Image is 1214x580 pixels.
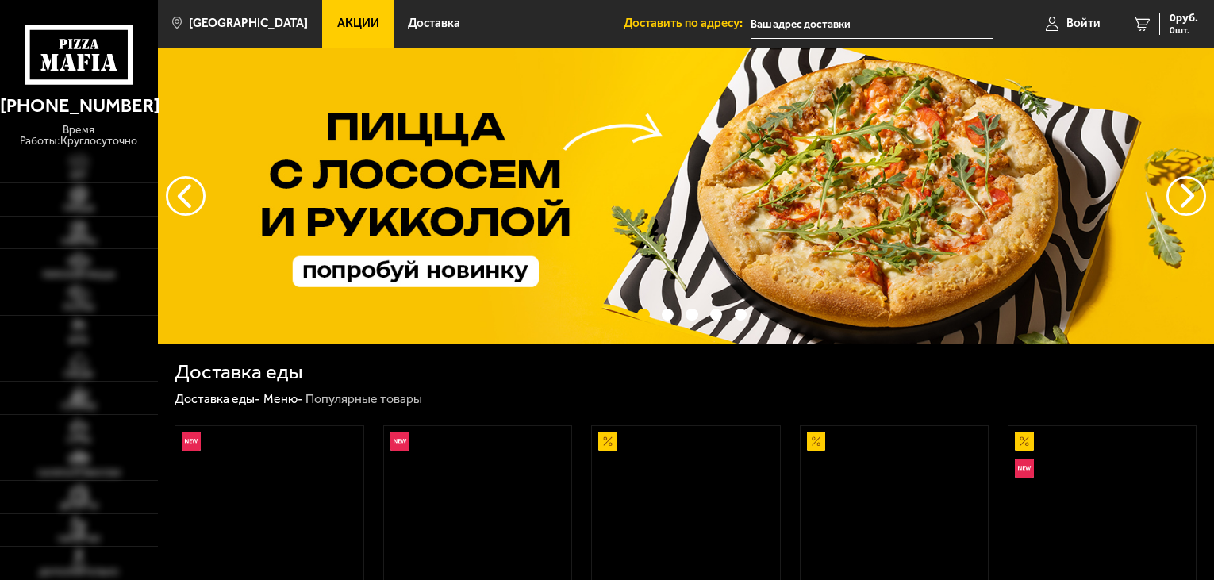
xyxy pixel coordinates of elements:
button: точки переключения [686,309,697,321]
span: Войти [1066,17,1101,29]
button: точки переключения [637,309,649,321]
span: 0 руб. [1170,13,1198,24]
button: точки переключения [662,309,674,321]
img: Акционный [1015,432,1034,451]
a: Меню- [263,391,303,406]
span: Доставить по адресу: [624,17,751,29]
img: Акционный [807,432,826,451]
img: Акционный [598,432,617,451]
img: Новинка [1015,459,1034,478]
h1: Доставка еды [175,362,302,382]
span: Доставка [408,17,460,29]
img: Новинка [390,432,409,451]
button: точки переключения [710,309,722,321]
span: 0 шт. [1170,25,1198,35]
a: Доставка еды- [175,391,260,406]
button: точки переключения [735,309,747,321]
span: [GEOGRAPHIC_DATA] [189,17,308,29]
span: Акции [337,17,379,29]
button: следующий [166,176,206,216]
div: Популярные товары [305,391,422,408]
img: Новинка [182,432,201,451]
input: Ваш адрес доставки [751,10,993,39]
button: предыдущий [1166,176,1206,216]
